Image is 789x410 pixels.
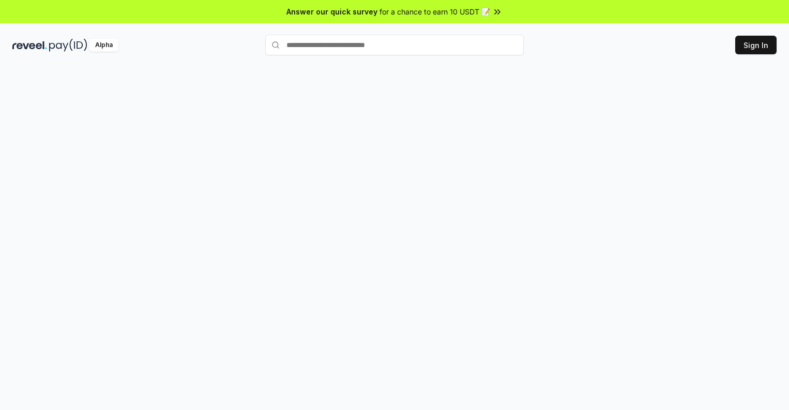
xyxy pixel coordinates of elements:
[12,39,47,52] img: reveel_dark
[735,36,777,54] button: Sign In
[380,6,490,17] span: for a chance to earn 10 USDT 📝
[286,6,377,17] span: Answer our quick survey
[89,39,118,52] div: Alpha
[49,39,87,52] img: pay_id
